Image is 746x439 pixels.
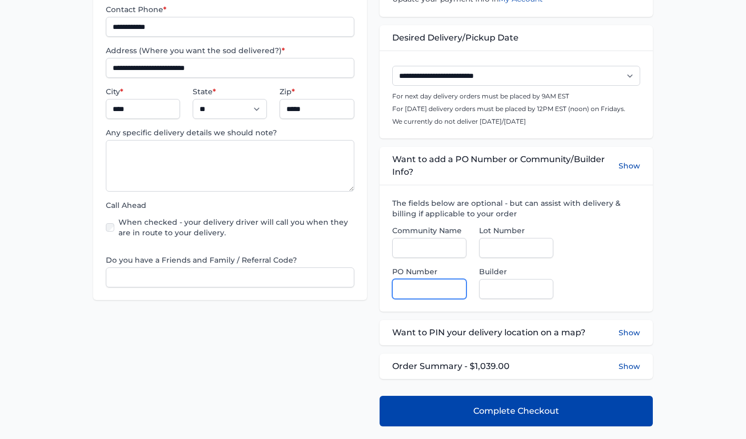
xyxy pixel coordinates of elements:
label: Call Ahead [106,200,354,211]
button: Show [619,361,640,372]
span: Want to add a PO Number or Community/Builder Info? [392,153,619,178]
label: Address (Where you want the sod delivered?) [106,45,354,56]
button: Complete Checkout [380,396,653,426]
label: City [106,86,180,97]
p: For next day delivery orders must be placed by 9AM EST [392,92,640,101]
label: Contact Phone [106,4,354,15]
label: Do you have a Friends and Family / Referral Code? [106,255,354,265]
label: When checked - your delivery driver will call you when they are in route to your delivery. [118,217,354,238]
span: Complete Checkout [473,405,559,417]
label: Lot Number [479,225,553,236]
label: PO Number [392,266,466,277]
p: We currently do not deliver [DATE]/[DATE] [392,117,640,126]
label: State [193,86,267,97]
span: Order Summary - $1,039.00 [392,360,510,373]
label: Any specific delivery details we should note? [106,127,354,138]
label: The fields below are optional - but can assist with delivery & billing if applicable to your order [392,198,640,219]
div: Desired Delivery/Pickup Date [380,25,653,51]
label: Zip [280,86,354,97]
span: Want to PIN your delivery location on a map? [392,326,585,339]
label: Community Name [392,225,466,236]
p: For [DATE] delivery orders must be placed by 12PM EST (noon) on Fridays. [392,105,640,113]
button: Show [619,326,640,339]
button: Show [619,153,640,178]
label: Builder [479,266,553,277]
